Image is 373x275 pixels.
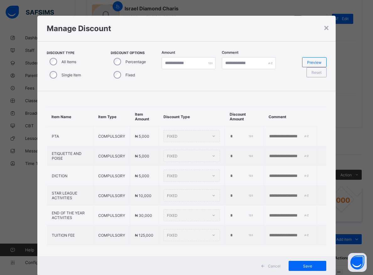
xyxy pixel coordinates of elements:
div: × [323,22,329,33]
span: Cancel [268,264,280,268]
td: COMPULSORY [93,206,130,225]
td: ETIQUETTE AND POISE [47,146,93,166]
th: Comment [264,107,317,126]
th: Item Name [47,107,93,126]
th: Item Amount [130,107,159,126]
label: All Items [61,59,76,64]
label: Amount [162,50,175,55]
label: Single Item [61,73,81,77]
span: Discount Type [47,51,98,55]
span: Preview [307,60,322,65]
span: Reset [312,70,322,75]
button: Open asap [348,253,367,272]
span: ₦ 5,000 [135,173,149,178]
td: TUITION FEE [47,225,93,245]
label: Comment [222,50,238,55]
td: COMPULSORY [93,186,130,206]
span: ₦ 10,000 [135,193,152,198]
th: Discount Amount [225,107,264,126]
span: Discount Options [111,51,159,55]
span: ₦ 5,000 [135,134,149,139]
td: STAR LEAGUE ACTIVITIES [47,186,93,206]
td: COMPULSORY [93,146,130,166]
td: PTA [47,126,93,146]
th: Discount Type [159,107,225,126]
td: COMPULSORY [93,126,130,146]
label: Fixed [125,73,135,77]
span: Save [293,264,322,268]
span: ₦ 5,000 [135,154,149,158]
span: ₦ 30,000 [135,213,152,218]
td: COMPULSORY [93,166,130,186]
th: Item Type [93,107,130,126]
td: END OF THE YEAR ACTIVITIES [47,206,93,225]
td: COMPULSORY [93,225,130,245]
td: DICTION [47,166,93,186]
h1: Manage Discount [47,24,326,33]
label: Percentage [125,59,146,64]
span: ₦ 125,000 [135,233,153,238]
